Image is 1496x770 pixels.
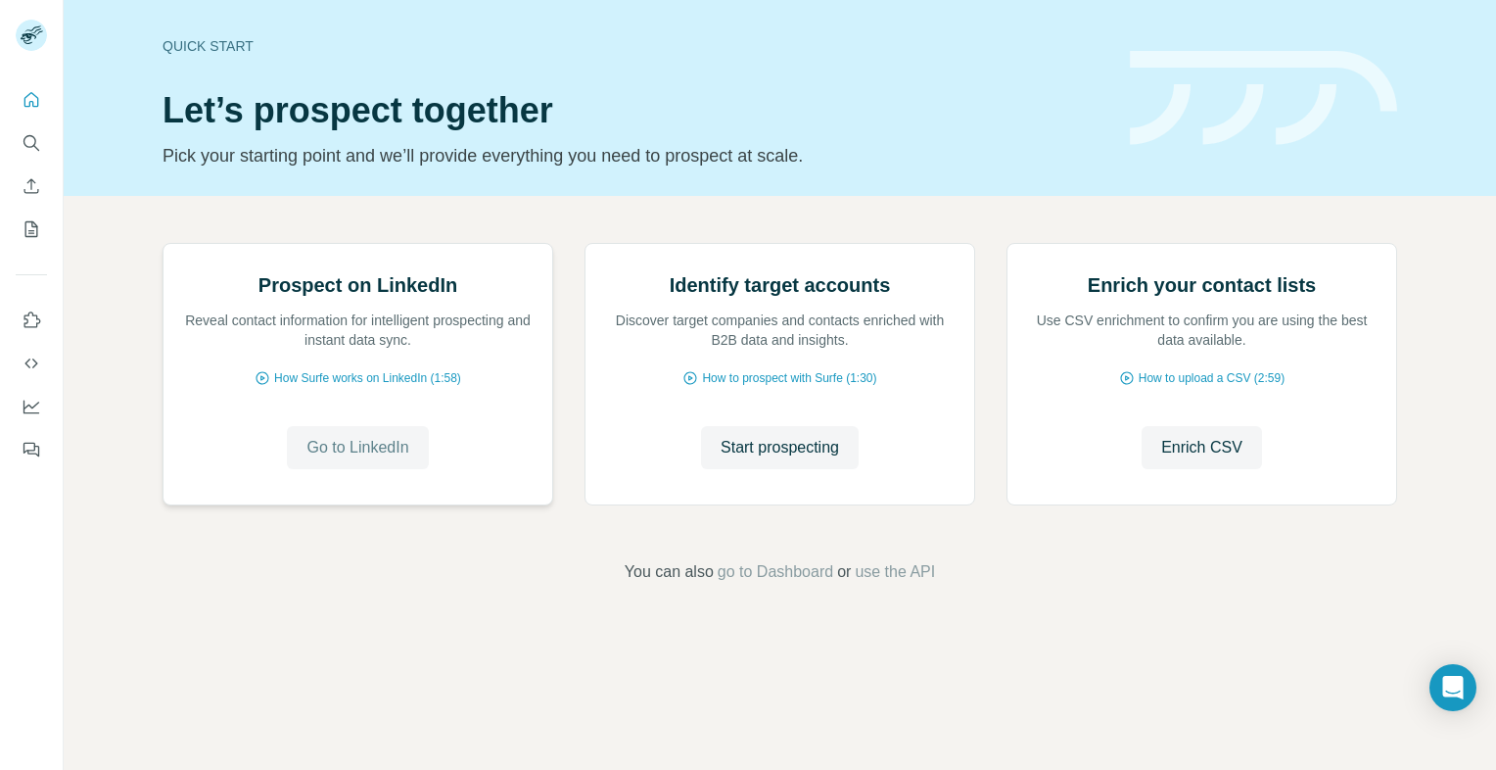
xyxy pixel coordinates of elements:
span: How to upload a CSV (2:59) [1139,369,1285,387]
p: Pick your starting point and we’ll provide everything you need to prospect at scale. [163,142,1106,169]
span: How Surfe works on LinkedIn (1:58) [274,369,461,387]
span: Enrich CSV [1161,436,1242,459]
button: go to Dashboard [718,560,833,584]
img: banner [1130,51,1397,146]
h1: Let’s prospect together [163,91,1106,130]
p: Use CSV enrichment to confirm you are using the best data available. [1027,311,1377,350]
button: My lists [16,212,47,247]
h2: Identify target accounts [670,271,891,299]
button: Use Surfe on LinkedIn [16,303,47,338]
p: Discover target companies and contacts enriched with B2B data and insights. [605,311,955,350]
h2: Prospect on LinkedIn [258,271,457,299]
button: Enrich CSV [1142,426,1262,469]
button: Dashboard [16,389,47,424]
button: Start prospecting [701,426,859,469]
span: You can also [625,560,714,584]
p: Reveal contact information for intelligent prospecting and instant data sync. [183,311,533,350]
button: Go to LinkedIn [287,426,428,469]
span: How to prospect with Surfe (1:30) [702,369,876,387]
button: Use Surfe API [16,346,47,381]
div: Quick start [163,36,1106,56]
span: Start prospecting [721,436,839,459]
button: Enrich CSV [16,168,47,204]
span: or [837,560,851,584]
div: Open Intercom Messenger [1429,664,1476,711]
button: Feedback [16,432,47,467]
span: Go to LinkedIn [306,436,408,459]
button: Search [16,125,47,161]
h2: Enrich your contact lists [1088,271,1316,299]
button: Quick start [16,82,47,118]
button: use the API [855,560,935,584]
